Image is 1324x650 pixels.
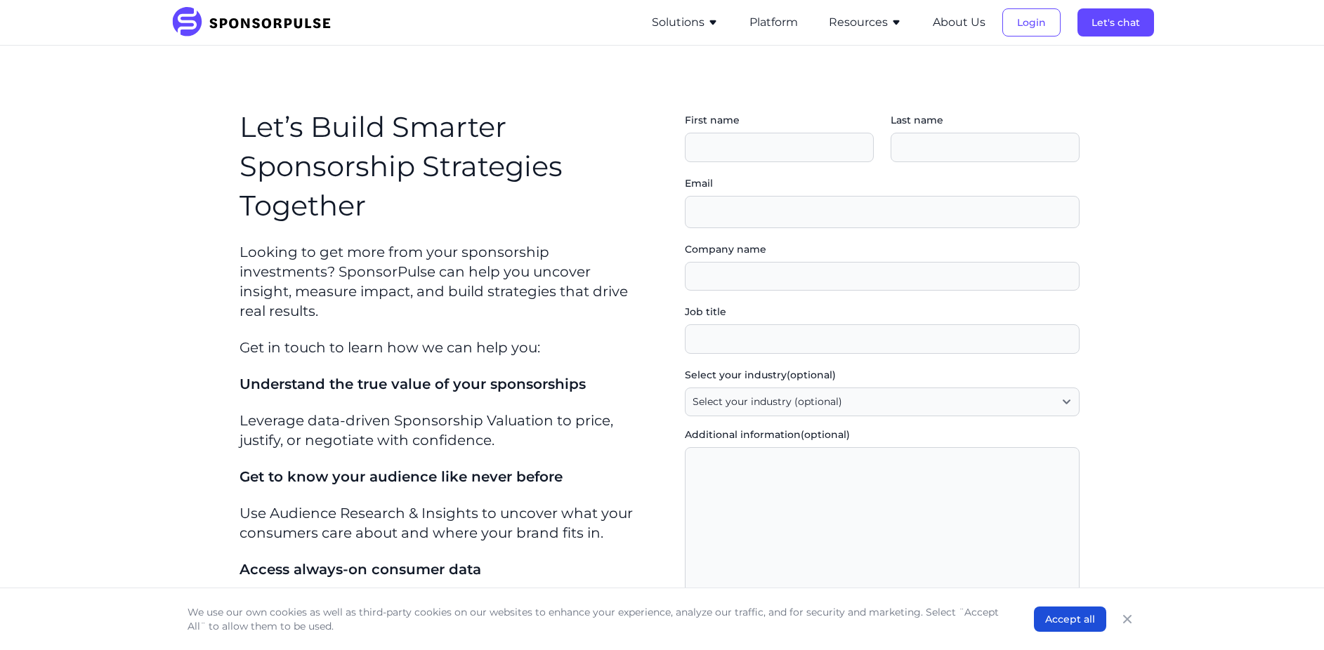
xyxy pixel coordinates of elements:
[829,14,902,31] button: Resources
[1034,606,1106,632] button: Accept all
[240,411,645,450] p: Leverage data-driven Sponsorship Valuation to price, justify, or negotiate with confidence.
[1077,16,1154,29] a: Let's chat
[685,368,1080,382] label: Select your industry (optional)
[240,376,586,392] span: Understand the true value of your sponsorships
[685,113,874,127] label: First name
[685,242,1080,256] label: Company name
[240,468,563,485] span: Get to know your audience like never before
[1002,8,1061,37] button: Login
[685,305,1080,319] label: Job title
[749,14,798,31] button: Platform
[933,14,985,31] button: About Us
[240,503,645,543] p: Use Audience Research & Insights to uncover what your consumers care about and where your brand f...
[240,338,645,357] p: Get in touch to learn how we can help you:
[685,176,1080,190] label: Email
[240,561,481,578] span: Access always-on consumer data
[1002,16,1061,29] a: Login
[749,16,798,29] a: Platform
[1117,609,1137,629] button: Close
[1077,8,1154,37] button: Let's chat
[188,605,1006,633] p: We use our own cookies as well as third-party cookies on our websites to enhance your experience,...
[240,107,645,225] h1: Let’s Build Smarter Sponsorship Strategies Together
[685,427,1080,442] label: Additional information (optional)
[171,7,341,38] img: SponsorPulse
[652,14,719,31] button: Solutions
[933,16,985,29] a: About Us
[240,242,645,321] p: Looking to get more from your sponsorship investments? SponsorPulse can help you uncover insight,...
[891,113,1080,127] label: Last name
